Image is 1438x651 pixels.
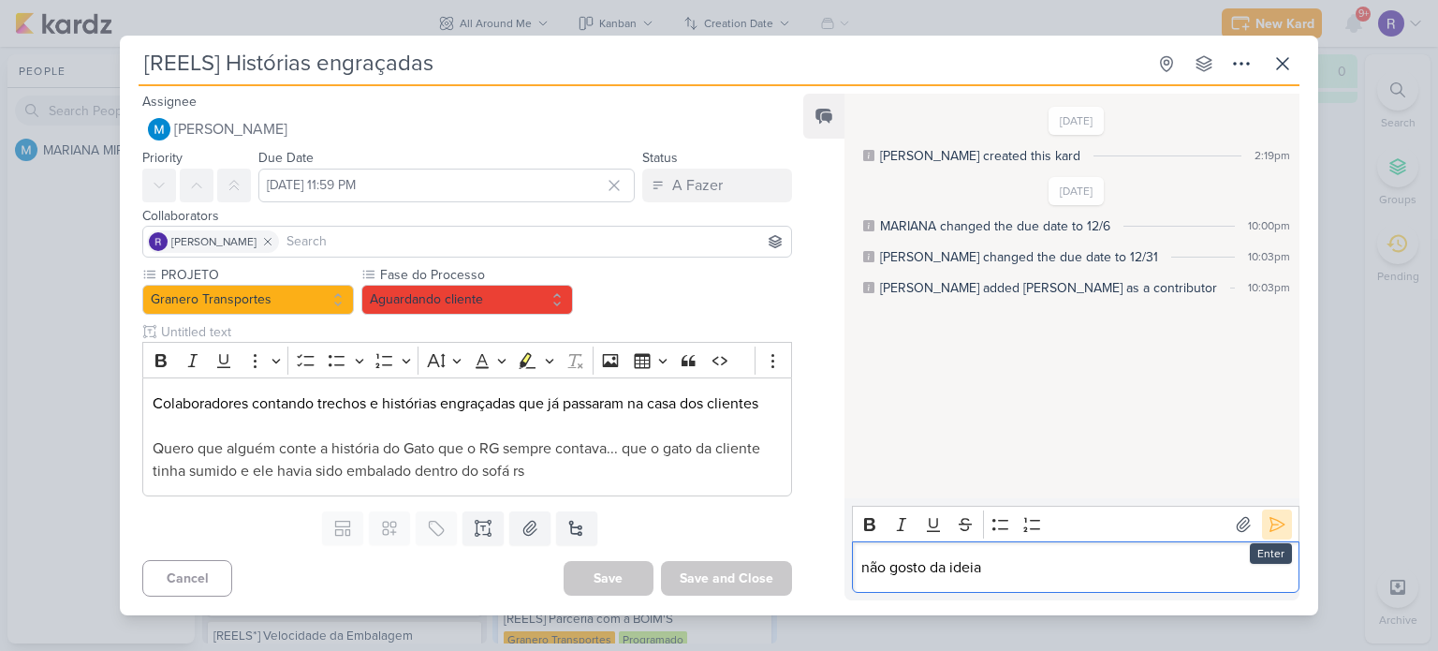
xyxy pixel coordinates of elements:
[378,265,573,285] label: Fase do Processo
[863,220,874,231] div: Everyone can see this log
[880,216,1110,236] div: MARIANA changed the due date to 12/6
[1248,248,1290,265] div: 10:03pm
[852,506,1299,542] div: Editor toolbar
[142,94,197,110] label: Assignee
[139,47,1146,81] input: Untitled Kard
[672,174,723,197] div: A Fazer
[171,233,257,250] span: [PERSON_NAME]
[1248,279,1290,296] div: 10:03pm
[153,392,782,415] p: Colaboradores contando trechos e histórias engraçadas que já passaram na casa dos clientes
[142,206,792,226] div: Collaborators
[863,150,874,161] div: Everyone can see this log
[852,541,1299,593] div: Editor editing area: main
[863,282,874,293] div: Everyone can see this log
[863,251,874,262] div: Everyone can see this log
[642,169,792,202] button: A Fazer
[142,150,183,166] label: Priority
[880,278,1217,298] div: MARIANA added Rafael as a contributor
[861,556,1289,579] p: não gosto da ideia
[880,247,1158,267] div: MARIANA changed the due date to 12/31
[1255,147,1290,164] div: 2:19pm
[157,322,792,342] input: Untitled text
[258,169,635,202] input: Select a date
[642,150,678,166] label: Status
[142,560,232,597] button: Cancel
[142,285,354,315] button: Granero Transportes
[153,439,760,481] span: Quero que alguém conte a história do Gato que o RG sempre contava... que o gato da cliente tinha ...
[142,342,792,378] div: Editor toolbar
[148,118,170,141] img: MARIANA MIRANDA
[283,230,787,253] input: Search
[258,150,314,166] label: Due Date
[1248,217,1290,234] div: 10:00pm
[880,146,1080,166] div: MARIANA created this kard
[174,118,287,141] span: [PERSON_NAME]
[149,232,168,251] img: Rafael Granero
[142,377,792,496] div: Editor editing area: main
[142,112,792,146] button: [PERSON_NAME]
[159,265,354,285] label: PROJETO
[361,285,573,315] button: Aguardando cliente
[1250,543,1292,564] div: Enter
